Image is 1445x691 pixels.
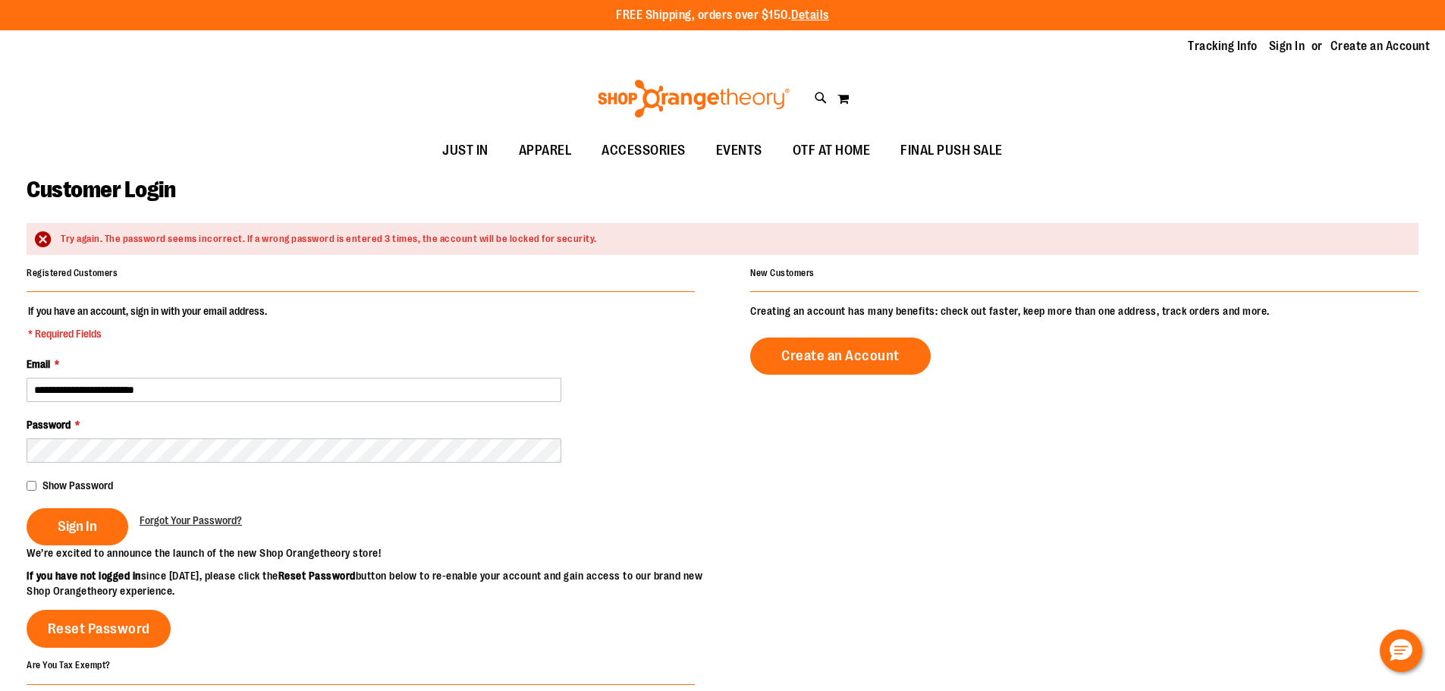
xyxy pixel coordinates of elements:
[28,326,267,341] span: * Required Fields
[777,133,886,168] a: OTF AT HOME
[616,7,829,24] p: FREE Shipping, orders over $150.
[140,514,242,526] span: Forgot Your Password?
[602,133,686,168] span: ACCESSORIES
[27,570,141,582] strong: If you have not logged in
[48,620,150,637] span: Reset Password
[42,479,113,492] span: Show Password
[427,133,504,168] a: JUST IN
[27,545,723,561] p: We’re excited to announce the launch of the new Shop Orangetheory store!
[27,268,118,278] strong: Registered Customers
[27,508,128,545] button: Sign In
[1269,38,1305,55] a: Sign In
[750,268,815,278] strong: New Customers
[900,133,1003,168] span: FINAL PUSH SALE
[750,303,1418,319] p: Creating an account has many benefits: check out faster, keep more than one address, track orders...
[27,568,723,598] p: since [DATE], please click the button below to re-enable your account and gain access to our bran...
[781,347,900,364] span: Create an Account
[1330,38,1431,55] a: Create an Account
[27,660,111,671] strong: Are You Tax Exempt?
[1188,38,1258,55] a: Tracking Info
[1380,630,1422,672] button: Hello, have a question? Let’s chat.
[701,133,777,168] a: EVENTS
[791,8,829,22] a: Details
[595,80,792,118] img: Shop Orangetheory
[27,303,269,341] legend: If you have an account, sign in with your email address.
[750,338,931,375] a: Create an Account
[27,177,175,203] span: Customer Login
[27,358,50,370] span: Email
[27,610,171,648] a: Reset Password
[442,133,488,168] span: JUST IN
[140,513,242,528] a: Forgot Your Password?
[519,133,572,168] span: APPAREL
[27,419,71,431] span: Password
[278,570,356,582] strong: Reset Password
[716,133,762,168] span: EVENTS
[58,518,97,535] span: Sign In
[504,133,587,168] a: APPAREL
[586,133,701,168] a: ACCESSORIES
[61,232,1403,247] div: Try again. The password seems incorrect. If a wrong password is entered 3 times, the account will...
[885,133,1018,168] a: FINAL PUSH SALE
[793,133,871,168] span: OTF AT HOME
